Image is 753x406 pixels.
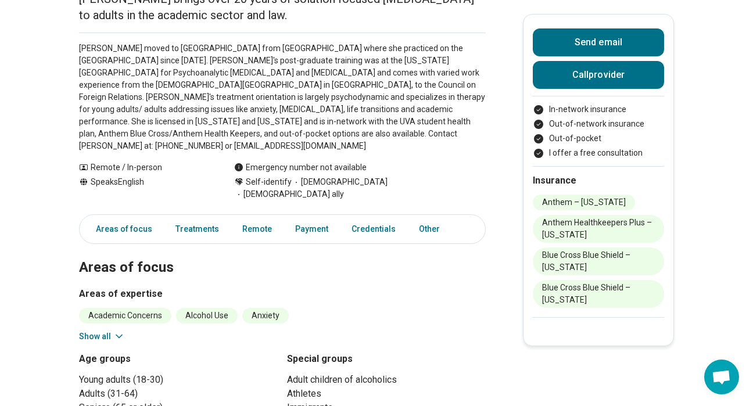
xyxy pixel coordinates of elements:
li: Blue Cross Blue Shield – [US_STATE] [533,247,664,275]
a: Other [412,217,454,241]
li: In-network insurance [533,103,664,116]
h2: Areas of focus [79,230,486,278]
div: Emergency number not available [234,161,367,174]
h3: Age groups [79,352,278,366]
li: Blue Cross Blue Shield – [US_STATE] [533,280,664,308]
span: [DEMOGRAPHIC_DATA] ally [234,188,344,200]
h3: Special groups [287,352,486,366]
div: Remote / In-person [79,161,211,174]
div: Open chat [704,360,739,394]
ul: Payment options [533,103,664,159]
a: Areas of focus [82,217,159,241]
li: Alcohol Use [176,308,238,324]
a: Payment [288,217,335,241]
a: Credentials [345,217,403,241]
div: Speaks English [79,176,211,200]
li: Adults (31-64) [79,387,278,401]
li: Anthem Healthkeepers Plus – [US_STATE] [533,215,664,243]
button: Callprovider [533,61,664,89]
li: Out-of-pocket [533,132,664,145]
p: [PERSON_NAME] moved to [GEOGRAPHIC_DATA] from [GEOGRAPHIC_DATA] where she practiced on the [GEOGR... [79,42,486,152]
span: Self-identify [246,176,292,188]
li: Academic Concerns [79,308,171,324]
button: Send email [533,28,664,56]
a: Remote [235,217,279,241]
li: I offer a free consultation [533,147,664,159]
li: Out-of-network insurance [533,118,664,130]
li: Athletes [287,387,486,401]
li: Adult children of alcoholics [287,373,486,387]
h2: Insurance [533,174,664,188]
a: Treatments [168,217,226,241]
li: Anthem – [US_STATE] [533,195,635,210]
li: Anxiety [242,308,289,324]
span: [DEMOGRAPHIC_DATA] [292,176,388,188]
h3: Areas of expertise [79,287,486,301]
li: Young adults (18-30) [79,373,278,387]
button: Show all [79,330,125,343]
